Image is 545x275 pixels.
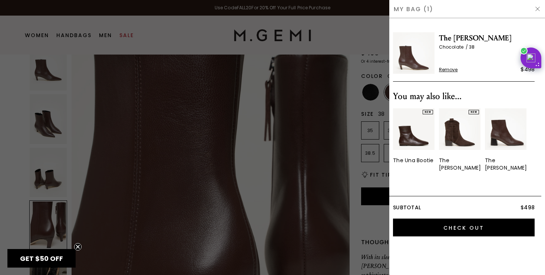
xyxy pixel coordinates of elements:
[485,108,526,171] a: The [PERSON_NAME]
[423,110,433,114] div: NEW
[7,249,76,268] div: GET $50 OFFClose teaser
[439,44,469,50] span: Chocolate
[439,108,480,171] a: NEWThe [PERSON_NAME]
[393,157,434,164] div: The Una Bootie
[521,65,535,74] div: $498
[74,243,82,251] button: Close teaser
[393,32,435,74] img: The Delfina
[393,108,435,150] img: 7402721116219_01_Main_New_TheUnaBootie_Chocolate_Leather_290x387_crop_center.jpg
[393,219,535,236] input: Check Out
[393,91,535,102] div: You may also like...
[469,44,475,50] span: 38
[535,6,541,12] img: Hide Drawer
[393,108,435,164] a: NEWThe Una Bootie
[485,157,527,171] div: The [PERSON_NAME]
[439,157,481,171] div: The [PERSON_NAME]
[439,108,480,150] img: 7255466442811_01_Main_New_TheRitaBasso_Ebony_Suede_290x387_crop_center.jpg
[469,110,479,114] div: NEW
[20,254,63,263] span: GET $50 OFF
[485,108,526,150] img: 7245159137339_01_Main_New_TheCristina_Chocolate_Nappa_290x387_crop_center.jpg
[393,204,421,211] span: Subtotal
[439,32,535,44] span: The [PERSON_NAME]
[521,204,535,211] span: $498
[439,67,458,73] span: Remove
